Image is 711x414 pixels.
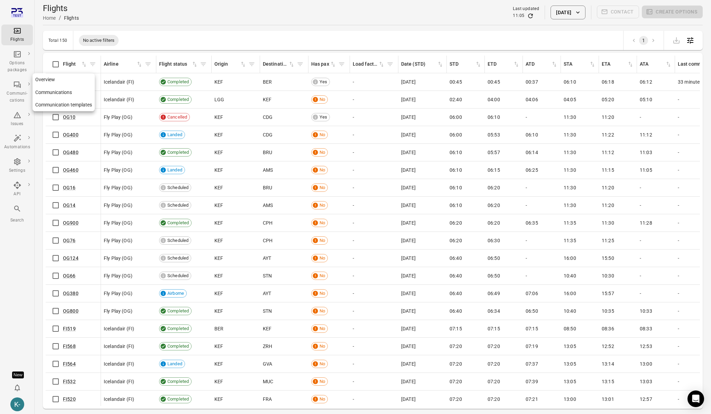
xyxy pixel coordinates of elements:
span: KEF [214,255,223,262]
span: No [317,167,327,173]
li: / [59,14,61,22]
span: 04:05 [564,96,576,103]
span: Yes [317,78,330,85]
div: - [640,114,672,121]
div: - [640,290,672,297]
span: Fly Play (OG) [104,255,132,262]
span: 04:00 [488,96,500,103]
a: Overview [33,73,95,86]
span: 06:40 [450,308,462,314]
span: No [317,272,327,279]
a: FI520 [63,396,76,402]
div: - [526,237,558,244]
span: 06:20 [450,237,462,244]
span: 11:03 [640,149,652,156]
span: 15:57 [602,290,614,297]
span: Fly Play (OG) [104,184,132,191]
div: - [353,131,396,138]
div: Last updated [513,6,539,12]
span: KEF [214,167,223,173]
div: STA [564,60,589,68]
div: Sort by has pax in ascending order [311,60,336,68]
span: 11:35 [564,237,576,244]
span: [DATE] [401,272,416,279]
a: FI568 [63,344,76,349]
div: Settings [4,167,30,174]
span: 06:14 [526,149,538,156]
span: 06:25 [526,167,538,173]
span: KEF [214,114,223,121]
span: 11:30 [564,184,576,191]
span: 10:35 [602,308,614,314]
span: 06:34 [488,308,500,314]
div: ATD [526,60,551,68]
span: KEF [214,131,223,138]
div: Sort by load factor in ascending order [353,60,385,68]
div: Sort by airline in ascending order [104,60,143,68]
span: 06:10 [450,149,462,156]
span: 06:10 [450,184,462,191]
span: [DATE] [401,237,416,244]
span: Completed [165,325,191,332]
button: Kristinn - avilabs [8,395,27,414]
button: Filter by origin [247,59,257,69]
div: Origin [214,60,240,68]
span: CDG [263,114,273,121]
span: 02:40 [450,96,462,103]
span: 11:30 [564,149,576,156]
span: STN [263,308,272,314]
span: 10:40 [564,308,576,314]
div: Sort by destination in ascending order [263,60,295,68]
span: [DATE] [401,290,416,297]
span: 11:20 [602,184,614,191]
div: - [353,308,396,314]
button: Filter by flight [87,59,98,69]
span: No [317,202,327,209]
span: [DATE] [401,167,416,173]
span: Filter by airline [143,59,153,69]
div: - [353,167,396,173]
div: ETD [488,60,513,68]
span: No [317,184,327,191]
div: - [353,325,396,332]
a: OG460 [63,167,79,173]
a: Home [43,15,56,21]
span: [DATE] [401,131,416,138]
div: Search [4,217,30,224]
a: FI532 [63,379,76,384]
span: Completed [165,219,191,226]
span: KEF [214,202,223,209]
div: Sort by STA in ascending order [564,60,596,68]
span: [DATE] [401,149,416,156]
span: Completed [165,149,191,156]
span: 11:30 [564,114,576,121]
span: [DATE] [401,325,416,332]
span: [DATE] [401,202,416,209]
span: Scheduled [165,237,191,244]
div: - [353,237,396,244]
div: Sort by ATD in ascending order [526,60,558,68]
span: No [317,325,327,332]
span: Fly Play (OG) [104,219,132,226]
span: 11:05 [640,167,652,173]
nav: pagination navigation [629,36,658,45]
span: No [317,219,327,226]
span: 06:50 [488,255,500,262]
div: Issues [4,121,30,128]
span: 15:50 [602,255,614,262]
span: 00:45 [488,78,500,85]
span: 11:12 [602,149,614,156]
a: OG380 [63,291,79,296]
span: KEF [214,272,223,279]
div: Sort by ETA in ascending order [602,60,634,68]
span: Scheduled [165,272,191,279]
span: Fly Play (OG) [104,308,132,314]
span: KEF [214,290,223,297]
span: No [317,96,327,103]
span: Yes [317,114,330,121]
div: - [640,255,672,262]
span: No active filters [79,37,119,44]
a: OG900 [63,220,79,226]
a: OG124 [63,255,79,261]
